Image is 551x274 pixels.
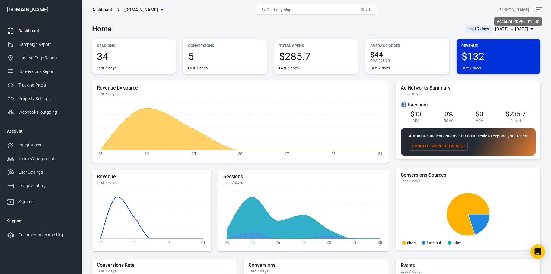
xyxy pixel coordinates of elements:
a: Dashboard [2,24,79,38]
div: Last 7 days [401,179,536,184]
div: Last 7 days [401,269,536,274]
div: User Settings [18,169,75,175]
div: [DATE] － [DATE] [495,25,528,33]
span: $13 [411,110,422,118]
span: Last 7 days [466,26,492,32]
tspan: 24 [98,240,103,244]
span: CPA : [370,59,378,63]
span: - [443,241,444,245]
a: Conversions Report [2,65,79,78]
span: $0 [476,110,483,118]
button: Connect More Networks [409,142,468,151]
h5: Events [401,263,536,269]
span: $95.23 [378,59,390,63]
span: $44 [370,51,444,58]
tspan: 26 [132,240,137,244]
a: Integrations [2,138,79,152]
div: Last 7 days [188,66,208,71]
a: Sign out [532,2,546,17]
h5: Sessions [223,174,384,180]
p: Average Order [370,43,444,49]
button: Last 7 days[DATE] － [DATE] [460,24,540,34]
div: Campaign Report [18,41,75,48]
tspan: 25 [192,152,196,156]
tspan: 28 [167,240,171,244]
p: direct [407,241,416,245]
tspan: 30 [378,240,382,244]
div: ⌘ + K [360,8,371,12]
tspan: 23 [98,152,103,156]
div: Account id: vFuTmTDd [494,17,542,26]
div: Last 7 days [97,92,384,96]
tspan: 28 [327,240,331,244]
div: Last 7 days [401,92,536,96]
h5: Conversions [249,262,384,268]
div: Dashboard [18,28,75,34]
a: Campaign Report [2,38,79,51]
div: Last 7 days [279,66,299,71]
p: Automate audience segmentation at scale to expand your reach [409,133,527,139]
div: Last 7 days [97,66,116,71]
button: [DOMAIN_NAME] [122,4,165,15]
div: Usage & billing [18,183,75,189]
p: Total Spend [279,43,353,49]
tspan: 29 [378,152,382,156]
tspan: 24 [145,152,149,156]
li: Account [2,124,79,138]
span: AOV [476,118,483,123]
p: Revenue [461,43,536,49]
a: Team Management [2,152,79,165]
p: other [453,241,461,245]
p: Sessions [97,43,171,49]
tspan: 24 [225,240,229,244]
a: Tracking Pixels [2,78,79,92]
div: Facebook [401,101,536,109]
span: 0% [444,110,453,118]
div: Property Settings [18,96,75,102]
span: ROAS [444,118,453,123]
div: Last 7 days [97,269,232,274]
p: Conversions [188,43,262,49]
div: Sign out [18,199,75,205]
tspan: 29 [352,240,357,244]
div: Webhooks (outgoing) [18,109,75,115]
span: $132 [461,51,536,61]
a: Webhooks (outgoing) [2,106,79,119]
tspan: 27 [285,152,289,156]
span: 34 [97,51,171,61]
span: $285.7 [279,51,353,61]
tspan: 26 [238,152,242,156]
div: Dashboard [91,7,112,13]
div: Documentation and Help [18,232,75,238]
li: Support [2,214,79,228]
div: Account id: vFuTmTDd [497,7,529,13]
span: 5 [188,51,262,61]
span: standoutfitpro.com [124,6,158,14]
tspan: 30 [201,240,205,244]
div: Last 7 days [249,269,384,274]
span: Find anything... [267,8,295,12]
a: Usage & billing [2,179,79,193]
a: User Settings [2,165,79,179]
tspan: 27 [301,240,306,244]
span: - [462,241,463,245]
h5: Ad Networks Summary [401,85,536,91]
tspan: 26 [276,240,280,244]
a: Landing Page Report [2,51,79,65]
div: Last 7 days [461,66,481,71]
div: Last 7 days [223,180,384,185]
button: Find anything...⌘ + K [256,5,377,15]
span: Spend [510,118,521,123]
div: Open Intercom Messenger [530,244,545,259]
tspan: 28 [331,152,336,156]
h3: Home [92,25,112,33]
div: Conversions Report [18,68,75,75]
a: Property Settings [2,92,79,106]
div: Last 7 days [97,180,206,185]
div: Tracking Pixels [18,82,75,88]
span: $285.7 [506,110,526,118]
div: Last 7 days [370,66,390,71]
tspan: 25 [250,240,255,244]
h5: Revenue [97,174,206,180]
h5: Conversions Rate [97,262,232,268]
